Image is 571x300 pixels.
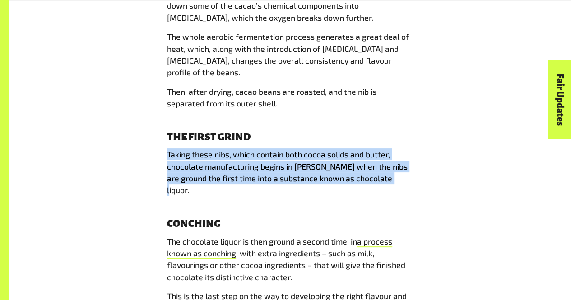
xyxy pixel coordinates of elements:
span: Then, after drying, cacao beans are roasted, and the nib is separated from its outer shell. [167,87,376,108]
span: The whole aerobic fermentation process generates a great deal of heat, which, along with the intr... [167,32,409,77]
span: a process known as conching [167,236,392,258]
span: Taking these nibs, which contain both cocoa solids and butter, chocolate manufacturing begins in ... [167,149,408,195]
span: The chocolate liquor is then ground a second time, in [167,236,357,246]
h4: Conching [167,218,413,230]
h4: The first grind [167,132,413,143]
span: , with extra ingredients – such as milk, flavourings or other cocoa ingredients – that will give ... [167,248,405,282]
